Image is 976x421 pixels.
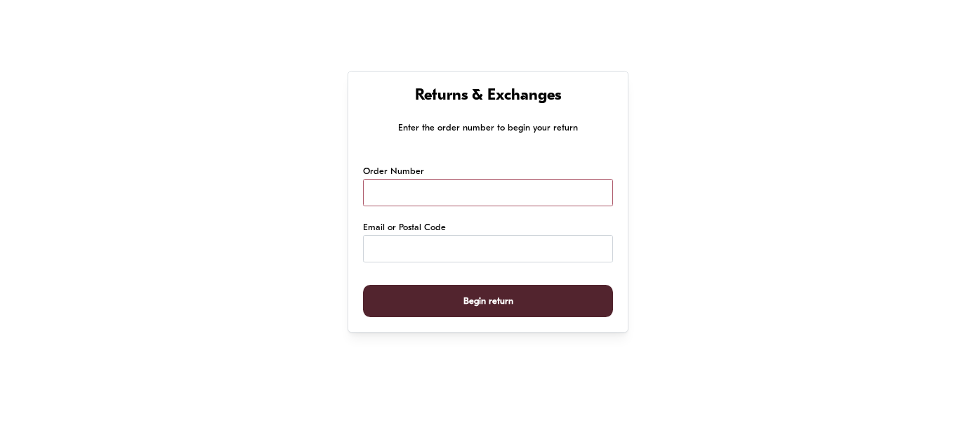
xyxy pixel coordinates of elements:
[463,286,513,317] span: Begin return
[363,121,613,135] p: Enter the order number to begin your return
[363,86,613,107] h1: Returns & Exchanges
[363,221,446,235] label: Email or Postal Code
[363,165,424,179] label: Order Number
[363,285,613,318] button: Begin return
